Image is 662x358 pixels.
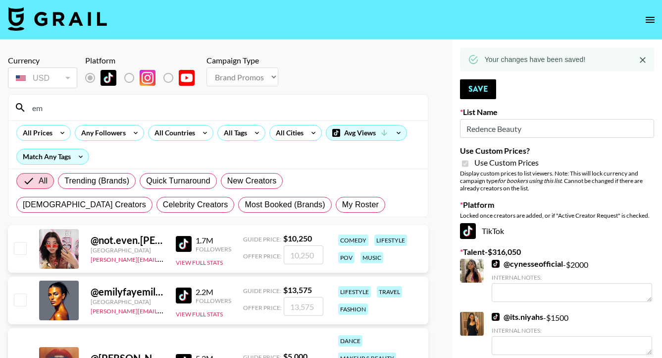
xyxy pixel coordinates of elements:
[283,285,312,295] strong: $ 13,575
[140,70,155,86] img: Instagram
[338,252,355,263] div: pov
[85,67,203,88] div: List locked to TikTok.
[91,298,164,305] div: [GEOGRAPHIC_DATA]
[91,254,237,263] a: [PERSON_NAME][EMAIL_ADDRESS][DOMAIN_NAME]
[8,65,77,90] div: Currency is locked to USD
[206,56,278,65] div: Campaign Type
[492,260,500,268] img: TikTok
[149,125,197,140] div: All Countries
[460,200,654,210] label: Platform
[101,70,116,86] img: TikTok
[492,259,563,269] a: @cynesseofficial
[485,51,586,68] div: Your changes have been saved!
[460,223,654,239] div: TikTok
[8,56,77,65] div: Currency
[374,235,407,246] div: lifestyle
[284,245,323,264] input: 10,250
[640,10,660,30] button: open drawer
[283,234,312,243] strong: $ 10,250
[91,246,164,254] div: [GEOGRAPHIC_DATA]
[227,175,277,187] span: New Creators
[492,274,652,281] div: Internal Notes:
[338,303,368,315] div: fashion
[176,288,192,303] img: TikTok
[243,287,281,295] span: Guide Price:
[196,236,231,245] div: 1.7M
[492,313,500,321] img: TikTok
[245,199,325,211] span: Most Booked (Brands)
[284,297,323,316] input: 13,575
[176,259,223,266] button: View Full Stats
[460,79,496,99] button: Save
[39,175,48,187] span: All
[338,286,371,298] div: lifestyle
[460,247,654,257] label: Talent - $ 316,050
[492,259,652,302] div: - $ 2000
[270,125,306,140] div: All Cities
[243,252,282,260] span: Offer Price:
[8,7,107,31] img: Grail Talent
[326,125,407,140] div: Avg Views
[460,146,654,156] label: Use Custom Prices?
[17,125,54,140] div: All Prices
[91,286,164,298] div: @ emilyfayemiller
[635,53,650,67] button: Close
[460,223,476,239] img: TikTok
[64,175,129,187] span: Trending (Brands)
[492,312,543,322] a: @its.niyahs
[474,158,539,168] span: Use Custom Prices
[338,235,368,246] div: comedy
[163,199,228,211] span: Celebrity Creators
[179,70,195,86] img: YouTube
[17,149,89,164] div: Match Any Tags
[196,287,231,297] div: 2.2M
[460,212,654,219] div: Locked once creators are added, or if "Active Creator Request" is checked.
[338,335,362,347] div: dance
[342,199,379,211] span: My Roster
[176,310,223,318] button: View Full Stats
[243,304,282,311] span: Offer Price:
[377,286,402,298] div: travel
[360,252,383,263] div: music
[218,125,249,140] div: All Tags
[196,245,231,253] div: Followers
[85,56,203,65] div: Platform
[498,177,561,184] em: for bookers using this list
[23,199,146,211] span: [DEMOGRAPHIC_DATA] Creators
[75,125,128,140] div: Any Followers
[91,305,284,315] a: [PERSON_NAME][EMAIL_ADDRESS][PERSON_NAME][DOMAIN_NAME]
[91,234,164,246] div: @ not.even.[PERSON_NAME]
[10,69,75,87] div: USD
[460,107,654,117] label: List Name
[26,100,422,116] input: Search by User Name
[243,236,281,243] span: Guide Price:
[492,327,652,334] div: Internal Notes:
[460,170,654,192] div: Display custom prices to list viewers. Note: This will lock currency and campaign type . Cannot b...
[492,312,652,355] div: - $ 1500
[196,297,231,304] div: Followers
[176,236,192,252] img: TikTok
[146,175,210,187] span: Quick Turnaround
